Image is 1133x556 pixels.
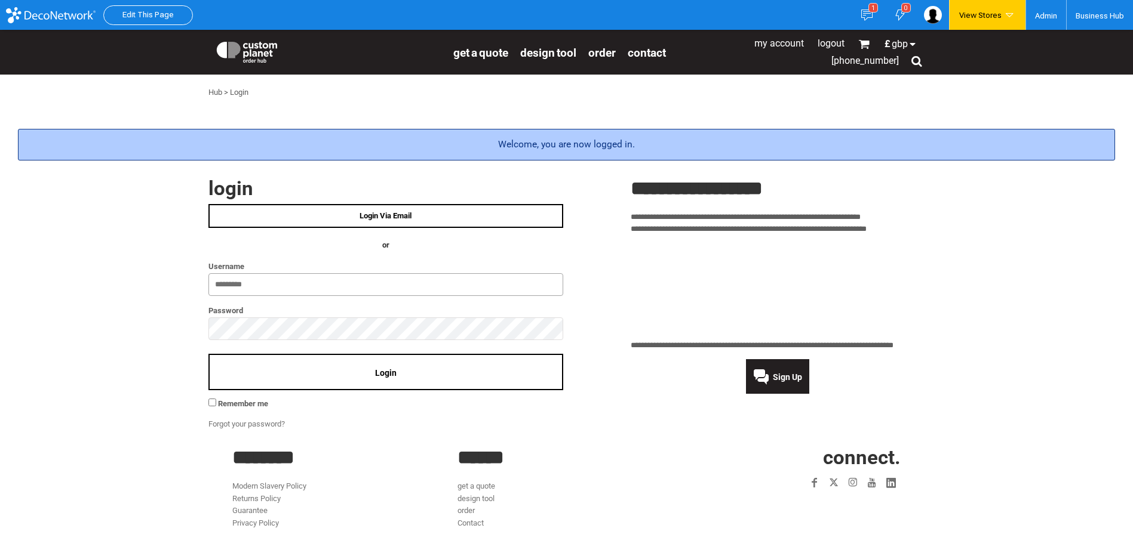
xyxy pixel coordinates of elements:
span: Login [375,368,397,378]
span: get a quote [453,46,508,60]
a: Custom Planet [208,33,447,69]
span: design tool [520,46,576,60]
span: Contact [628,46,666,60]
iframe: Customer reviews powered by Trustpilot [631,243,925,332]
div: 0 [901,3,911,13]
div: > [224,87,228,99]
span: GBP [892,39,908,49]
span: order [588,46,616,60]
span: £ [885,39,892,49]
a: Hub [208,88,222,97]
a: Forgot your password? [208,419,285,428]
input: Remember me [208,399,216,406]
h2: CONNECT. [683,447,901,467]
a: Guarantee [232,506,268,515]
a: order [588,45,616,59]
a: Edit This Page [122,10,174,19]
span: [PHONE_NUMBER] [831,55,899,66]
a: get a quote [453,45,508,59]
h4: OR [208,239,563,252]
a: Contact [628,45,666,59]
a: design tool [458,494,495,503]
iframe: Customer reviews powered by Trustpilot [736,499,901,514]
div: 1 [868,3,878,13]
span: Sign Up [773,372,802,382]
a: get a quote [458,481,495,490]
a: Logout [818,38,845,49]
label: Password [208,304,563,317]
h2: Login [208,178,563,198]
label: Username [208,260,563,273]
a: Modern Slavery Policy [232,481,306,490]
span: Login Via Email [360,211,412,220]
a: Contact [458,518,484,527]
a: order [458,506,475,515]
img: Custom Planet [214,39,280,63]
a: design tool [520,45,576,59]
span: Remember me [218,399,268,408]
a: My Account [754,38,804,49]
a: Privacy Policy [232,518,279,527]
a: Login Via Email [208,204,563,228]
div: Welcome, you are now logged in. [18,129,1115,160]
div: Login [230,87,248,99]
a: Returns Policy [232,494,281,503]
